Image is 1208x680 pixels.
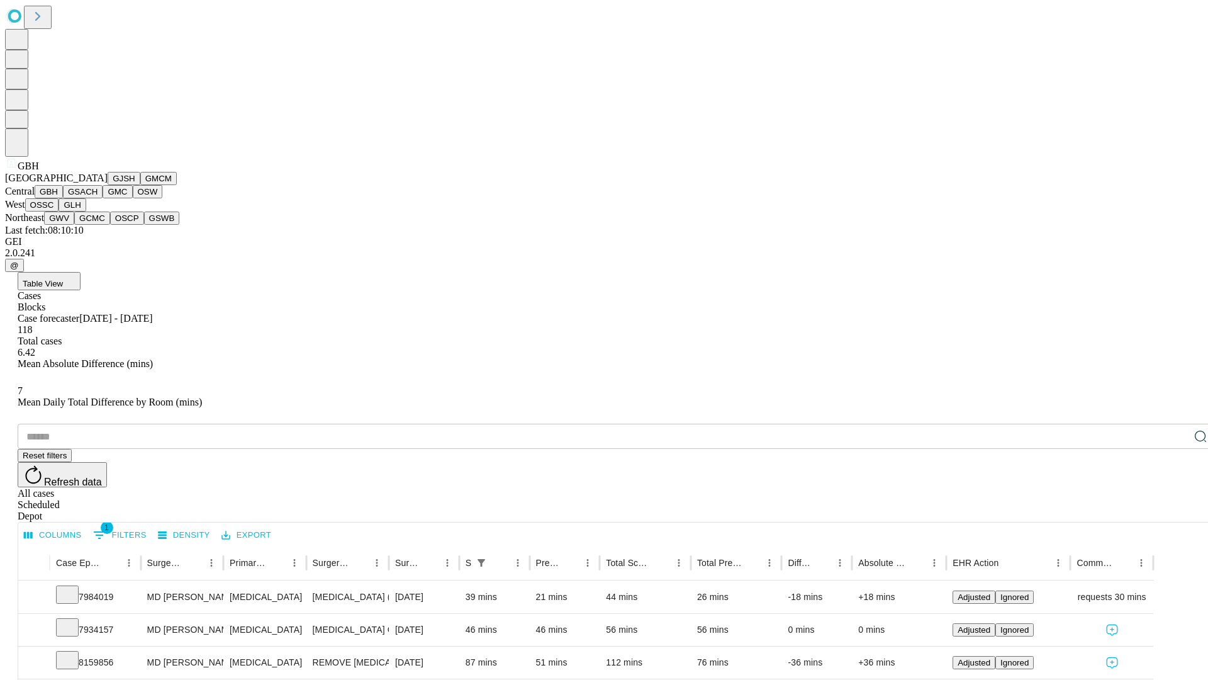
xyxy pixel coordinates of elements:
[44,477,102,487] span: Refresh data
[395,614,453,646] div: [DATE]
[491,554,509,572] button: Sort
[606,614,685,646] div: 56 mins
[995,656,1034,669] button: Ignored
[147,614,217,646] div: MD [PERSON_NAME]
[25,620,43,642] button: Expand
[5,212,44,223] span: Northeast
[1115,554,1132,572] button: Sort
[395,558,420,568] div: Surgery Date
[858,581,940,613] div: +18 mins
[606,581,685,613] div: 44 mins
[44,212,74,225] button: GWV
[5,247,1203,259] div: 2.0.241
[120,554,138,572] button: Menu
[5,225,84,235] span: Last fetch: 08:10:10
[10,261,19,270] span: @
[466,581,523,613] div: 39 mins
[56,614,135,646] div: 7934157
[858,614,940,646] div: 0 mins
[35,185,63,198] button: GBH
[103,185,132,198] button: GMC
[18,161,39,171] span: GBH
[25,198,59,212] button: OSSC
[368,554,386,572] button: Menu
[697,558,742,568] div: Total Predicted Duration
[1077,558,1113,568] div: Comments
[230,614,299,646] div: [MEDICAL_DATA]
[18,324,32,335] span: 118
[995,623,1034,637] button: Ignored
[814,554,831,572] button: Sort
[147,647,217,679] div: MD [PERSON_NAME]
[536,581,594,613] div: 21 mins
[155,526,213,545] button: Density
[995,591,1034,604] button: Ignored
[1049,554,1067,572] button: Menu
[395,647,453,679] div: [DATE]
[59,198,86,212] button: GLH
[395,581,453,613] div: [DATE]
[63,185,103,198] button: GSACH
[858,647,940,679] div: +36 mins
[953,591,995,604] button: Adjusted
[79,313,152,324] span: [DATE] - [DATE]
[1000,592,1029,602] span: Ignored
[579,554,596,572] button: Menu
[286,554,303,572] button: Menu
[218,526,274,545] button: Export
[697,581,776,613] div: 26 mins
[561,554,579,572] button: Sort
[743,554,761,572] button: Sort
[147,558,184,568] div: Surgeon Name
[908,554,926,572] button: Sort
[313,614,383,646] div: [MEDICAL_DATA] CA SCRN NOT HI RSK
[466,647,523,679] div: 87 mins
[18,449,72,462] button: Reset filters
[5,173,108,183] span: [GEOGRAPHIC_DATA]
[144,212,180,225] button: GSWB
[25,587,43,609] button: Expand
[788,558,812,568] div: Difference
[90,525,150,545] button: Show filters
[670,554,688,572] button: Menu
[953,656,995,669] button: Adjusted
[108,172,140,185] button: GJSH
[18,272,81,290] button: Table View
[858,558,907,568] div: Absolute Difference
[203,554,220,572] button: Menu
[697,647,776,679] div: 76 mins
[536,614,594,646] div: 46 mins
[606,647,685,679] div: 112 mins
[74,212,110,225] button: GCMC
[147,581,217,613] div: MD [PERSON_NAME]
[21,526,85,545] button: Select columns
[958,625,990,635] span: Adjusted
[509,554,527,572] button: Menu
[697,614,776,646] div: 56 mins
[110,212,144,225] button: OSCP
[18,313,79,324] span: Case forecaster
[1077,581,1146,613] div: requests 30 mins
[185,554,203,572] button: Sort
[421,554,439,572] button: Sort
[18,347,35,358] span: 6.42
[788,647,846,679] div: -36 mins
[230,558,266,568] div: Primary Service
[140,172,177,185] button: GMCM
[313,647,383,679] div: REMOVE [MEDICAL_DATA] UPPER ARM SUBCUTANEOUS
[56,581,135,613] div: 7984019
[926,554,943,572] button: Menu
[958,592,990,602] span: Adjusted
[1000,554,1017,572] button: Sort
[5,186,35,196] span: Central
[5,199,25,210] span: West
[101,521,113,534] span: 1
[56,647,135,679] div: 8159856
[536,647,594,679] div: 51 mins
[18,397,202,407] span: Mean Daily Total Difference by Room (mins)
[18,462,107,487] button: Refresh data
[56,558,101,568] div: Case Epic Id
[350,554,368,572] button: Sort
[958,658,990,667] span: Adjusted
[103,554,120,572] button: Sort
